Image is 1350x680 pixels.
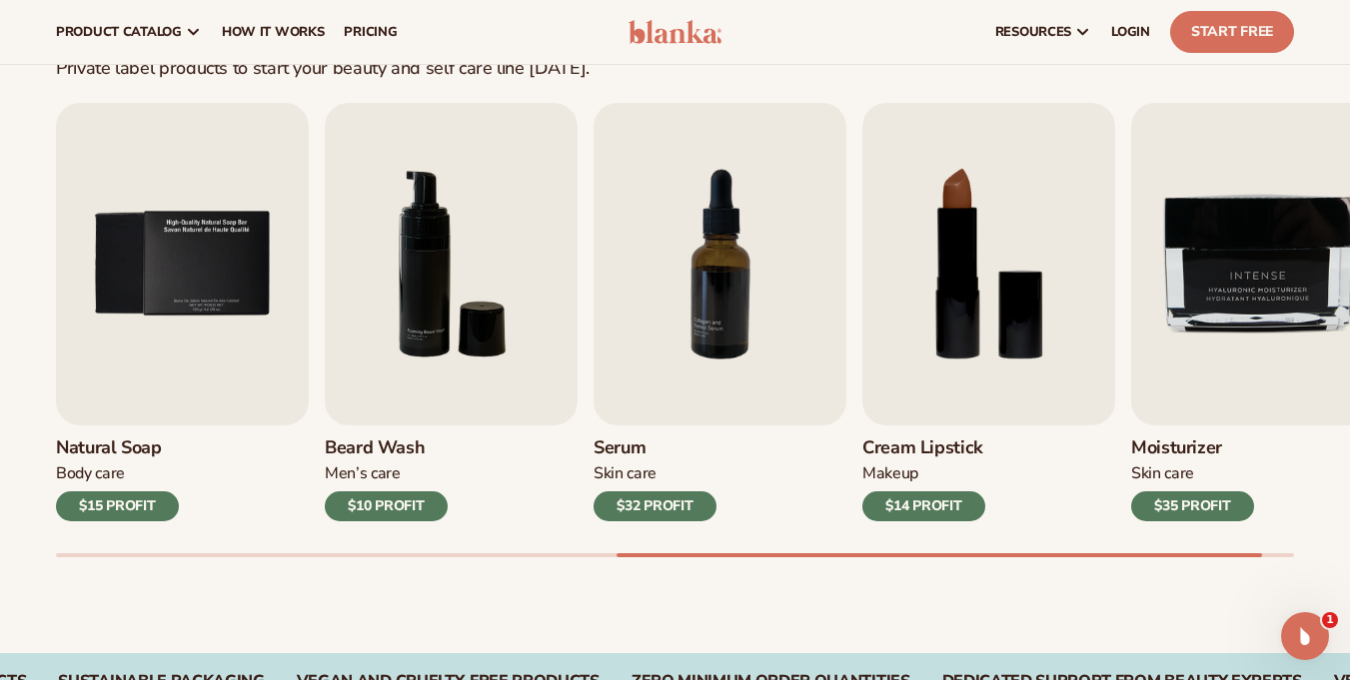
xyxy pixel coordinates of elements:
div: $14 PROFIT [862,491,985,521]
h3: Moisturizer [1131,437,1254,459]
a: 8 / 9 [862,103,1115,521]
span: pricing [344,24,397,40]
div: Private label products to start your beauty and self care line [DATE]. [56,58,590,80]
a: 6 / 9 [325,103,578,521]
span: 1 [1322,612,1338,628]
span: resources [995,24,1071,40]
div: Body Care [56,463,179,484]
div: Men’s Care [325,463,448,484]
span: product catalog [56,24,182,40]
div: Skin Care [1131,463,1254,484]
a: 5 / 9 [56,103,309,521]
img: logo [629,20,722,44]
div: Makeup [862,463,985,484]
div: Skin Care [594,463,716,484]
iframe: Intercom live chat [1281,612,1329,660]
div: $15 PROFIT [56,491,179,521]
a: 7 / 9 [594,103,846,521]
div: $35 PROFIT [1131,491,1254,521]
div: $32 PROFIT [594,491,716,521]
span: How It Works [222,24,325,40]
h3: Beard Wash [325,437,448,459]
div: $10 PROFIT [325,491,448,521]
a: Start Free [1170,11,1294,53]
h3: Serum [594,437,716,459]
h3: Cream Lipstick [862,437,985,459]
h3: Natural Soap [56,437,179,459]
span: LOGIN [1111,24,1150,40]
